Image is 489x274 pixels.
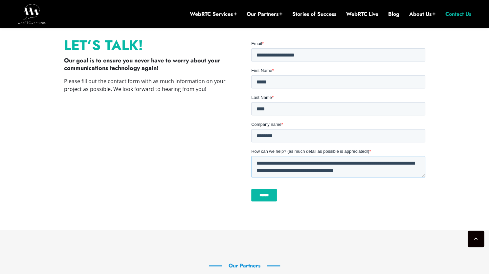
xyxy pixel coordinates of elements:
[64,77,238,93] p: Please fill out the contact form with as much information on your project as possible. We look fo...
[247,11,282,18] a: Our Partners
[409,11,435,18] a: About Us
[292,11,336,18] a: Stories of Success
[388,11,399,18] a: Blog
[18,4,46,24] img: WebRTC.ventures
[209,263,280,269] h6: Our Partners
[64,100,238,197] iframe: The Complexity of WebRTC
[190,11,237,18] a: WebRTC Services
[346,11,378,18] a: WebRTC Live
[64,40,238,50] p: Let’s Talk!
[445,11,471,18] a: Contact Us
[64,57,238,72] p: Our goal is to ensure you never have to worry about your communications technology again!
[251,40,425,207] iframe: Form 0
